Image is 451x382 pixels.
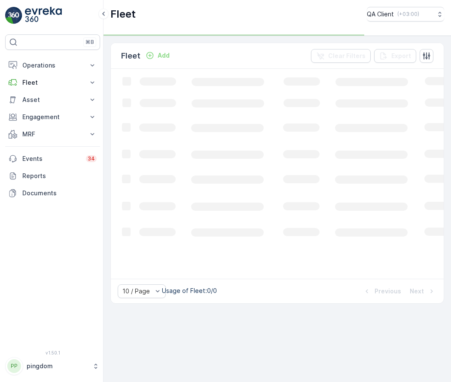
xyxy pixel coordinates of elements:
[110,7,136,21] p: Fleet
[5,7,22,24] img: logo
[121,50,140,62] p: Fleet
[328,52,366,60] p: Clear Filters
[5,185,100,202] a: Documents
[5,108,100,126] button: Engagement
[22,172,97,180] p: Reports
[311,49,371,63] button: Clear Filters
[162,286,217,295] p: Usage of Fleet : 0/0
[22,78,83,87] p: Fleet
[22,95,83,104] p: Asset
[397,11,419,18] p: ( +03:00 )
[409,286,437,296] button: Next
[22,154,81,163] p: Events
[25,7,62,24] img: logo_light-DOdMpM7g.png
[367,7,444,22] button: QA Client(+03:00)
[5,167,100,185] a: Reports
[7,359,21,373] div: PP
[5,150,100,167] a: Events34
[374,49,416,63] button: Export
[5,91,100,108] button: Asset
[22,130,83,139] p: MRF
[5,357,100,375] button: PPpingdom
[22,189,97,197] p: Documents
[410,287,424,296] p: Next
[142,50,173,61] button: Add
[391,52,411,60] p: Export
[5,126,100,143] button: MRF
[22,61,83,70] p: Operations
[367,10,394,18] p: QA Client
[27,362,88,370] p: pingdom
[85,39,94,46] p: ⌘B
[5,57,100,74] button: Operations
[5,74,100,91] button: Fleet
[375,287,401,296] p: Previous
[5,350,100,355] span: v 1.50.1
[88,155,95,162] p: 34
[22,113,83,121] p: Engagement
[362,286,402,296] button: Previous
[158,51,170,60] p: Add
